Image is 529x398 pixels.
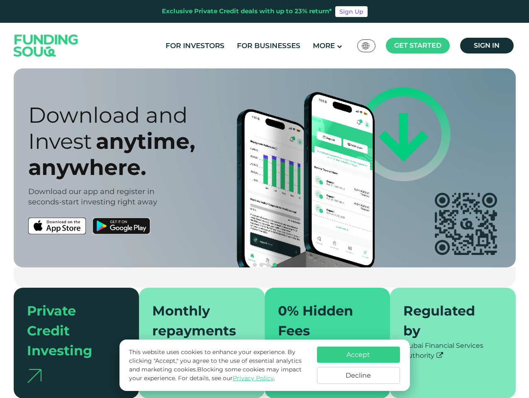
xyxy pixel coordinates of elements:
[129,348,308,383] p: This website uses cookies to enhance your experience. By clicking "Accept," you agree to the use ...
[28,154,279,180] div: anywhere.
[28,187,279,197] div: Download our app and register in
[271,262,278,268] button: navigation
[28,128,92,154] span: Invest
[235,39,302,53] a: For Businesses
[313,41,335,50] span: More
[317,367,400,384] button: Decline
[265,262,271,268] button: navigation
[28,102,279,128] div: Download and
[27,301,116,361] div: Private Credit Investing
[233,374,274,382] a: Privacy Policy
[5,25,87,67] img: Logo
[460,38,514,53] a: Sign in
[317,347,400,363] button: Accept
[362,42,369,49] img: SA Flag
[93,218,150,234] img: Google Play
[178,374,275,382] span: For details, see our .
[258,262,265,268] button: navigation
[251,262,258,268] button: navigation
[394,41,441,49] span: Get started
[278,301,367,341] div: 0% Hidden Fees
[28,197,279,207] div: seconds-start investing right away
[162,7,332,16] div: Exclusive Private Credit deals with up to 23% return*
[403,341,502,361] div: Dubai Financial Services Authority
[96,128,195,154] span: anytime,
[152,301,241,341] div: Monthly repayments
[28,218,86,234] img: App Store
[27,369,41,383] img: arrow
[403,301,492,341] div: Regulated by
[335,6,368,17] a: Sign Up
[474,41,500,49] span: Sign in
[129,366,302,382] span: Blocking some cookies may impact your experience.
[163,39,227,53] a: For Investors
[435,193,497,255] img: app QR code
